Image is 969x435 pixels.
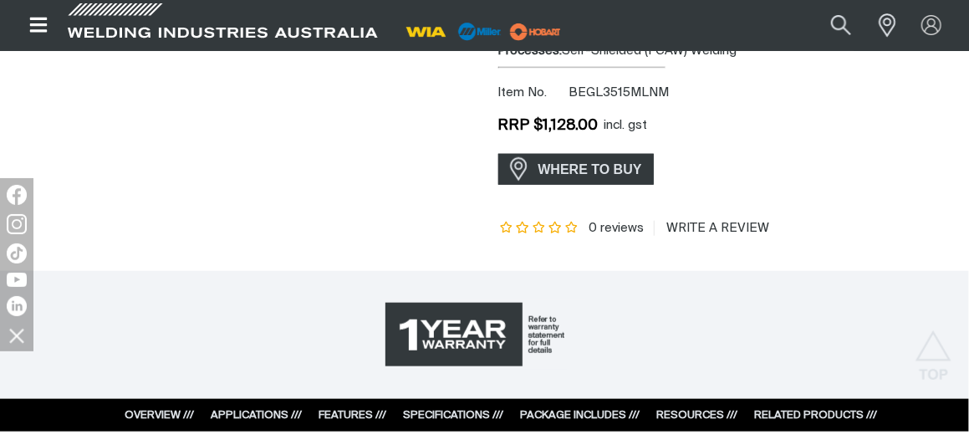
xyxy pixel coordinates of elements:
[792,7,870,44] input: Search product name or item no.
[755,410,878,421] a: RELATED PRODUCTS ///
[654,221,770,236] a: WRITE A REVIEW
[3,321,31,350] img: hide socials
[498,84,566,103] span: Item No.
[579,118,599,133] sup: 00
[7,214,27,234] img: Instagram
[534,118,599,133] span: $1,128.
[319,410,387,421] a: FEATURES ///
[589,222,644,234] span: 0 reviews
[915,330,952,368] button: Scroll to top
[498,44,563,57] strong: Processes:
[7,296,27,316] img: LinkedIn
[505,19,566,44] img: miller
[7,185,27,205] img: Facebook
[528,156,653,183] span: WHERE TO BUY
[7,273,27,287] img: YouTube
[505,25,566,38] a: miller
[212,410,303,421] a: APPLICATIONS ///
[657,410,738,421] a: RESOURCES ///
[569,86,669,99] span: BEGL3515MLNM
[498,118,534,133] span: RRP
[813,7,870,44] button: Search products
[604,116,648,136] div: incl. gst
[498,154,655,185] a: WHERE TO BUY
[383,300,587,369] a: 1 Year Warranty
[498,115,599,137] div: priceLbl
[498,42,956,61] div: Self-Shielded (FCAW) Welding
[7,243,27,264] img: TikTok
[404,410,504,421] a: SPECIFICATIONS ///
[498,223,580,234] span: Rating: {0}
[125,410,195,421] a: OVERVIEW ///
[521,410,640,421] a: PACKAGE INCLUDES ///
